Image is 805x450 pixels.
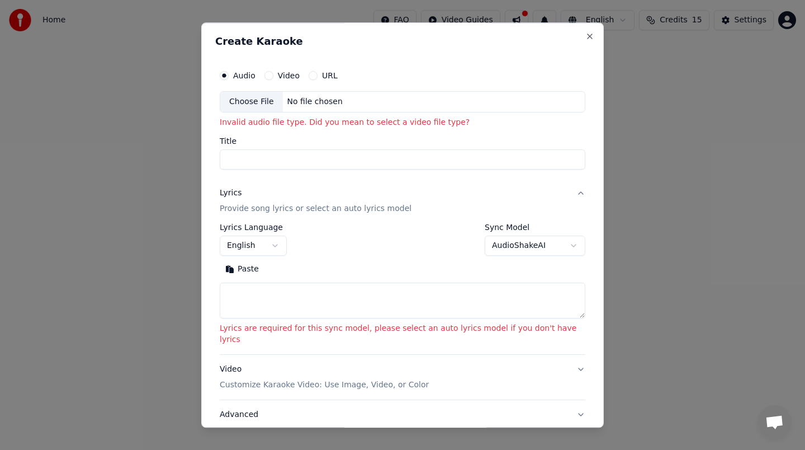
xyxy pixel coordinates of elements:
div: Choose File [220,92,283,112]
div: LyricsProvide song lyrics or select an auto lyrics model [220,223,585,354]
button: Paste [220,260,264,278]
div: No file chosen [283,96,347,107]
label: Video [278,72,300,79]
p: Provide song lyrics or select an auto lyrics model [220,203,411,214]
h2: Create Karaoke [215,36,590,46]
label: Lyrics Language [220,223,287,231]
label: Title [220,137,585,145]
div: Video [220,364,429,391]
label: Sync Model [485,223,585,231]
button: LyricsProvide song lyrics or select an auto lyrics model [220,179,585,223]
div: Lyrics [220,187,241,199]
label: URL [322,72,338,79]
label: Audio [233,72,255,79]
p: Invalid audio file type. Did you mean to select a video file type? [220,117,585,128]
button: VideoCustomize Karaoke Video: Use Image, Video, or Color [220,355,585,400]
button: Advanced [220,400,585,429]
p: Customize Karaoke Video: Use Image, Video, or Color [220,379,429,391]
p: Lyrics are required for this sync model, please select an auto lyrics model if you don't have lyrics [220,323,585,345]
